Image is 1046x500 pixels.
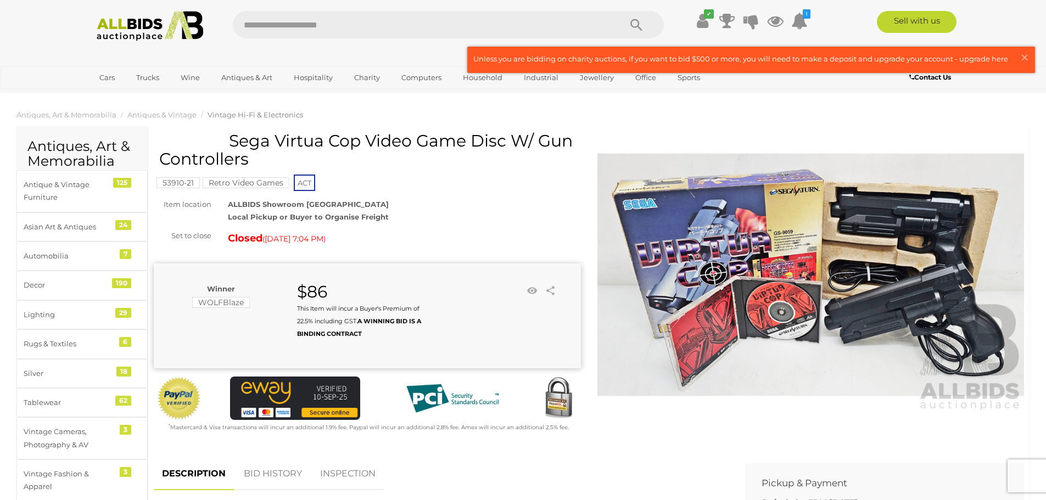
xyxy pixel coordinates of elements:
[24,425,114,451] div: Vintage Cameras, Photography & AV
[228,200,389,209] strong: ALLBIDS Showroom [GEOGRAPHIC_DATA]
[262,234,326,243] span: ( )
[24,250,114,262] div: Automobilia
[159,132,578,168] h1: Sega Virtua Cop Video Game Disc W/ Gun Controllers
[214,69,279,87] a: Antiques & Art
[536,377,580,420] img: Secured by Rapid SSL
[803,9,810,19] i: 1
[16,241,148,271] a: Automobilia 7
[294,175,315,191] span: ACT
[129,69,166,87] a: Trucks
[169,424,569,431] small: Mastercard & Visa transactions will incur an additional 1.9% fee. Paypal will incur an additional...
[347,69,387,87] a: Charity
[24,338,114,350] div: Rugs & Textiles
[228,232,262,244] strong: Closed
[398,377,507,420] img: PCI DSS compliant
[670,69,707,87] a: Sports
[16,110,116,119] a: Antiques, Art & Memorabilia
[16,359,148,388] a: Silver 18
[456,69,510,87] a: Household
[16,417,148,459] a: Vintage Cameras, Photography & AV 3
[762,478,991,488] h2: Pickup & Payment
[297,305,421,338] small: This Item will incur a Buyer's Premium of 22.5% including GST.
[120,249,131,259] div: 7
[156,377,202,420] img: Official PayPal Seal
[265,234,323,244] span: [DATE] 7:04 PM
[628,69,663,87] a: Office
[228,212,389,221] strong: Local Pickup or Buyer to Organise Freight
[609,11,664,38] button: Search
[146,229,220,242] div: Set to close
[16,271,148,300] a: Decor 190
[24,308,114,321] div: Lighting
[127,110,197,119] a: Antiques & Vintage
[597,137,1025,412] img: Sega Virtua Cop Video Game Disc W/ Gun Controllers
[154,458,234,490] a: DESCRIPTION
[207,284,235,293] b: Winner
[704,9,714,19] i: ✔
[24,367,114,380] div: Silver
[156,177,200,188] mark: 53910-21
[909,73,951,81] b: Contact Us
[203,177,289,188] mark: Retro Video Games
[524,283,540,299] li: Watch this item
[791,11,808,31] a: 1
[112,278,131,288] div: 190
[16,300,148,329] a: Lighting 29
[174,69,207,87] a: Wine
[573,69,621,87] a: Jewellery
[120,425,131,435] div: 3
[297,282,327,302] strong: $86
[119,337,131,347] div: 6
[115,308,131,318] div: 29
[91,11,210,41] img: Allbids.com.au
[909,71,954,83] a: Contact Us
[24,221,114,233] div: Asian Art & Antiques
[192,297,250,308] mark: WOLFBlaze
[113,178,131,188] div: 125
[116,367,131,377] div: 18
[115,396,131,406] div: 62
[394,69,449,87] a: Computers
[146,198,220,211] div: Item location
[16,329,148,358] a: Rugs & Textiles 6
[208,110,303,119] a: Vintage Hi-Fi & Electronics
[287,69,340,87] a: Hospitality
[24,178,114,204] div: Antique & Vintage Furniture
[120,467,131,477] div: 3
[877,11,956,33] a: Sell with us
[115,220,131,230] div: 24
[312,458,384,490] a: INSPECTION
[92,87,184,105] a: [GEOGRAPHIC_DATA]
[92,69,122,87] a: Cars
[230,377,360,420] img: eWAY Payment Gateway
[297,317,421,338] b: A WINNING BID IS A BINDING CONTRACT
[16,388,148,417] a: Tablewear 62
[1020,47,1030,68] span: ×
[27,139,137,169] h2: Antiques, Art & Memorabilia
[517,69,566,87] a: Industrial
[24,279,114,291] div: Decor
[16,212,148,241] a: Asian Art & Antiques 24
[24,468,114,493] div: Vintage Fashion & Apparel
[156,178,200,187] a: 53910-21
[236,458,310,490] a: BID HISTORY
[16,170,148,212] a: Antique & Vintage Furniture 125
[24,396,114,409] div: Tablewear
[203,178,289,187] a: Retro Video Games
[695,11,711,31] a: ✔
